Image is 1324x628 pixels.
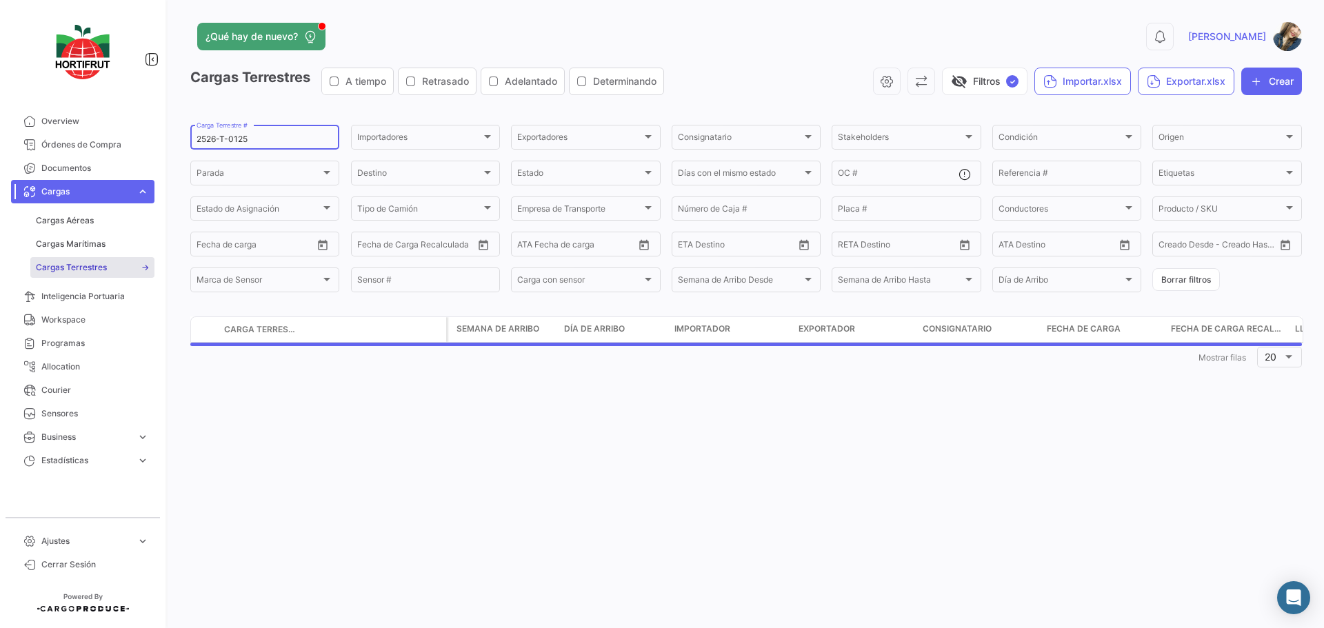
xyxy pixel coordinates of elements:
[517,277,641,287] span: Carga con sensor
[1277,581,1310,614] div: Abrir Intercom Messenger
[41,535,131,547] span: Ajustes
[505,74,557,88] span: Adelantado
[41,361,149,373] span: Allocation
[137,431,149,443] span: expand_more
[1138,68,1234,95] button: Exportar.xlsx
[36,238,106,250] span: Cargas Marítimas
[422,74,469,88] span: Retrasado
[1047,323,1121,335] span: Fecha de carga
[197,206,321,216] span: Estado de Asignación
[30,257,154,278] a: Cargas Terrestres
[570,241,625,251] input: ATD Hasta
[11,308,154,332] a: Workspace
[917,317,1041,342] datatable-header-cell: Consignatario
[559,317,669,342] datatable-header-cell: Día de Arribo
[357,134,481,144] span: Importadores
[678,241,703,251] input: Desde
[41,185,131,198] span: Cargas
[838,134,962,144] span: Stakeholders
[231,241,286,251] input: Hasta
[570,68,663,94] button: Determinando
[205,30,298,43] span: ¿Qué hay de nuevo?
[712,241,768,251] input: Hasta
[1275,234,1296,255] button: Open calendar
[11,332,154,355] a: Programas
[1171,323,1284,335] span: Fecha de Carga Recalculada
[392,241,447,251] input: Hasta
[1158,206,1283,216] span: Producto / SKU
[954,234,975,255] button: Open calendar
[357,170,481,180] span: Destino
[999,241,1041,251] input: ATA Desde
[1165,317,1290,342] datatable-header-cell: Fecha de Carga Recalculada
[1114,234,1135,255] button: Open calendar
[137,185,149,198] span: expand_more
[1158,170,1283,180] span: Etiquetas
[197,241,221,251] input: Desde
[41,115,149,128] span: Overview
[48,17,117,88] img: logo-hortifrut.svg
[794,234,814,255] button: Open calendar
[41,384,149,396] span: Courier
[137,454,149,467] span: expand_more
[1034,68,1131,95] button: Importar.xlsx
[30,210,154,231] a: Cargas Aéreas
[517,170,641,180] span: Estado
[872,241,927,251] input: Hasta
[1050,241,1105,251] input: ATA Hasta
[799,323,855,335] span: Exportador
[942,68,1027,95] button: visibility_offFiltros✓
[1152,268,1220,291] button: Borrar filtros
[11,355,154,378] a: Allocation
[678,277,802,287] span: Semana de Arribo Desde
[301,324,336,335] datatable-header-cell: Póliza
[999,206,1123,216] span: Conductores
[517,134,641,144] span: Exportadores
[41,314,149,326] span: Workspace
[1265,351,1276,363] span: 20
[41,290,149,303] span: Inteligencia Portuaria
[312,234,333,255] button: Open calendar
[634,234,654,255] button: Open calendar
[11,133,154,156] a: Órdenes de Compra
[674,323,730,335] span: Importador
[457,323,539,335] span: Semana de Arribo
[1158,241,1210,251] input: Creado Desde
[190,68,668,95] h3: Cargas Terrestres
[41,162,149,174] span: Documentos
[197,23,325,50] button: ¿Qué hay de nuevo?
[999,277,1123,287] span: Día de Arribo
[224,323,296,336] span: Carga Terrestre #
[923,323,992,335] span: Consignatario
[399,68,476,94] button: Retrasado
[11,156,154,180] a: Documentos
[41,139,149,151] span: Órdenes de Compra
[838,241,863,251] input: Desde
[197,277,321,287] span: Marca de Sensor
[41,407,149,420] span: Sensores
[357,241,382,251] input: Desde
[41,431,131,443] span: Business
[1273,22,1302,51] img: 67520e24-8e31-41af-9406-a183c2b4e474.jpg
[219,318,301,341] datatable-header-cell: Carga Terrestre #
[793,317,917,342] datatable-header-cell: Exportador
[336,324,446,335] datatable-header-cell: Estado de Envio
[999,134,1123,144] span: Condición
[11,110,154,133] a: Overview
[473,234,494,255] button: Open calendar
[1220,241,1275,251] input: Creado Hasta
[517,206,641,216] span: Empresa de Transporte
[322,68,393,94] button: A tiempo
[669,317,793,342] datatable-header-cell: Importador
[517,241,561,251] input: ATD Desde
[30,234,154,254] a: Cargas Marítimas
[357,206,481,216] span: Tipo de Camión
[1158,134,1283,144] span: Origen
[11,378,154,402] a: Courier
[11,402,154,425] a: Sensores
[448,317,559,342] datatable-header-cell: Semana de Arribo
[1198,352,1246,363] span: Mostrar filas
[1188,30,1266,43] span: [PERSON_NAME]
[41,454,131,467] span: Estadísticas
[838,277,962,287] span: Semana de Arribo Hasta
